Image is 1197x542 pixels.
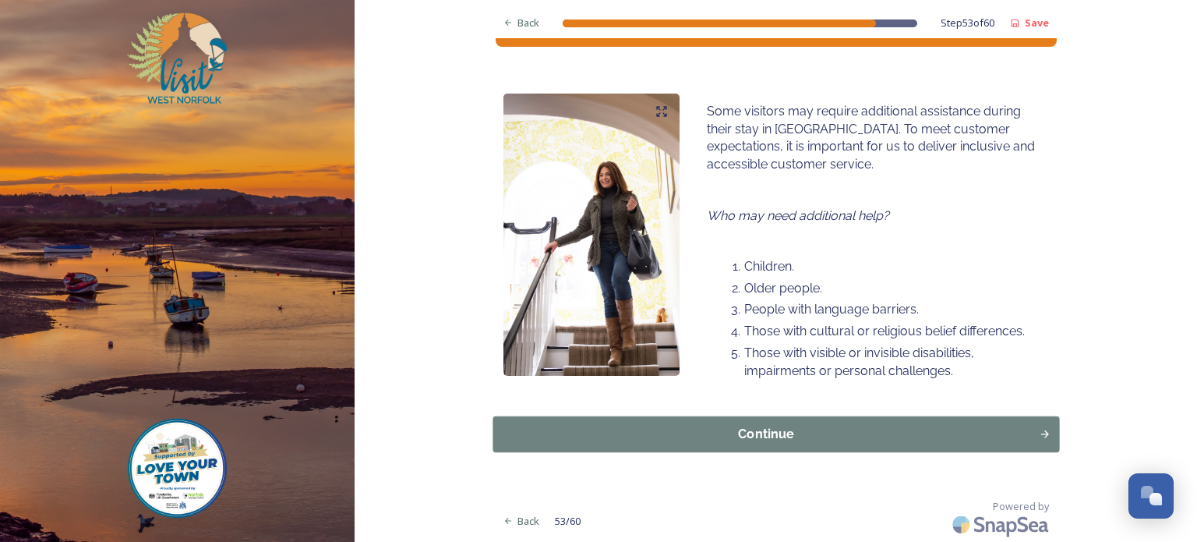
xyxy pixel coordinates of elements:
p: Some visitors may require additional assistance during their stay in [GEOGRAPHIC_DATA]. To meet c... [707,103,1036,174]
span: Powered by [993,499,1049,514]
li: People with language barriers. [726,301,1036,319]
strong: Save [1025,16,1049,30]
span: 53 / 60 [555,514,581,529]
button: Open Chat [1128,473,1174,519]
li: Those with cultural or religious belief differences. [726,323,1036,341]
li: Older people. [726,280,1036,298]
li: Those with visible or invisible disabilities, impairments or personal challenges. [726,345,1036,380]
span: Back [517,514,539,529]
li: Children. [726,258,1036,276]
button: Continue [493,416,1059,452]
em: Who may need additional help? [707,208,889,223]
span: Step 53 of 60 [941,16,994,30]
span: Back [517,16,539,30]
div: Continue [501,425,1030,444]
